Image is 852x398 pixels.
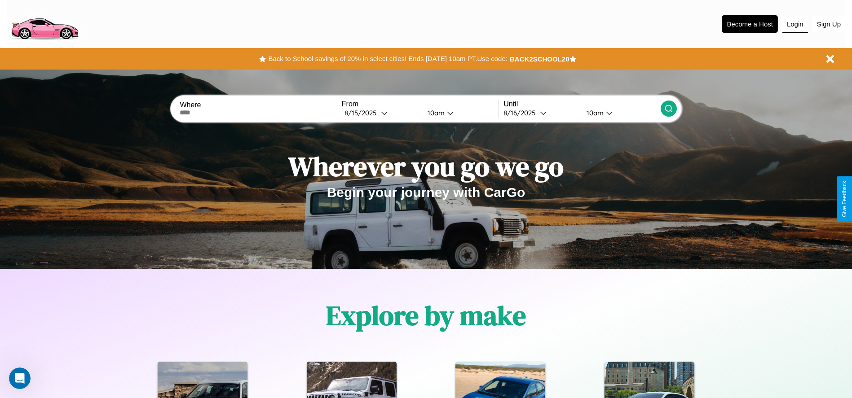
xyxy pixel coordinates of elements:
button: Become a Host [722,15,778,33]
div: 8 / 16 / 2025 [503,109,540,117]
button: Back to School savings of 20% in select cities! Ends [DATE] 10am PT.Use code: [266,52,509,65]
h1: Explore by make [326,297,526,334]
div: 10am [582,109,606,117]
div: Give Feedback [841,181,848,217]
button: 10am [579,108,661,118]
button: Sign Up [812,16,845,32]
button: 10am [420,108,499,118]
div: 10am [423,109,447,117]
label: From [342,100,499,108]
b: BACK2SCHOOL20 [510,55,569,63]
button: Login [782,16,808,33]
iframe: Intercom live chat [9,367,31,389]
label: Until [503,100,660,108]
label: Where [180,101,336,109]
img: logo [7,4,82,42]
div: 8 / 15 / 2025 [344,109,381,117]
button: 8/15/2025 [342,108,420,118]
